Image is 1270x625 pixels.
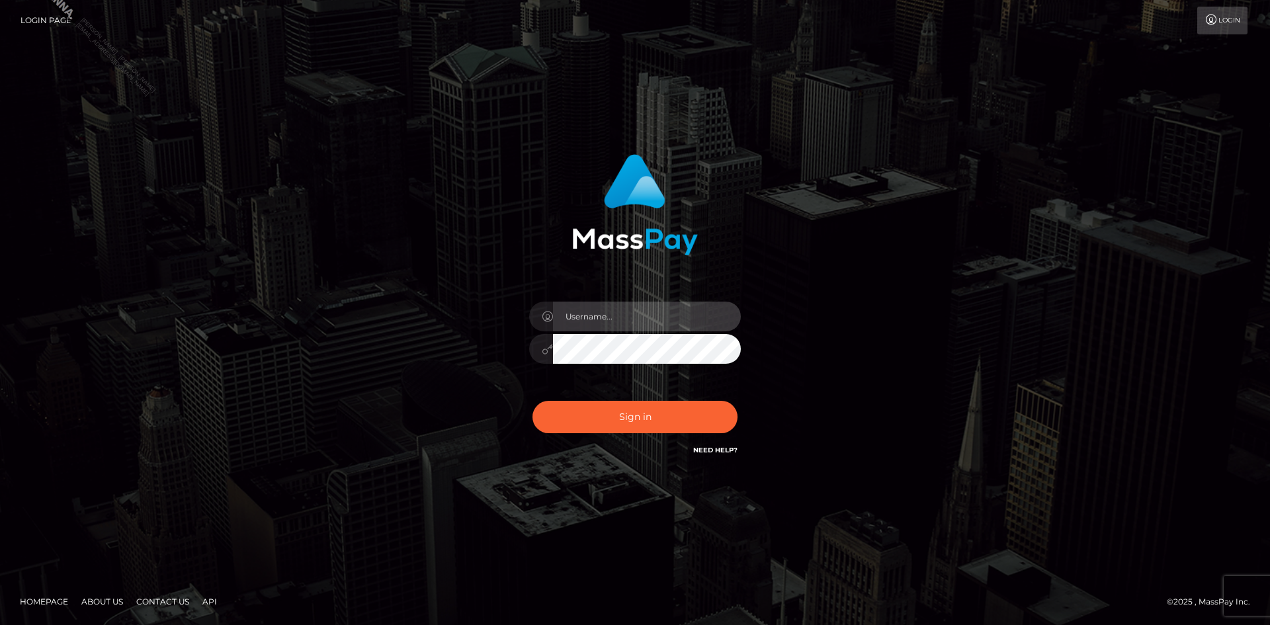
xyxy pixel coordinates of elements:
[76,591,128,612] a: About Us
[131,591,194,612] a: Contact Us
[1167,595,1260,609] div: © 2025 , MassPay Inc.
[1197,7,1248,34] a: Login
[15,591,73,612] a: Homepage
[693,446,738,454] a: Need Help?
[532,401,738,433] button: Sign in
[553,302,741,331] input: Username...
[21,7,71,34] a: Login Page
[572,154,698,255] img: MassPay Login
[197,591,222,612] a: API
